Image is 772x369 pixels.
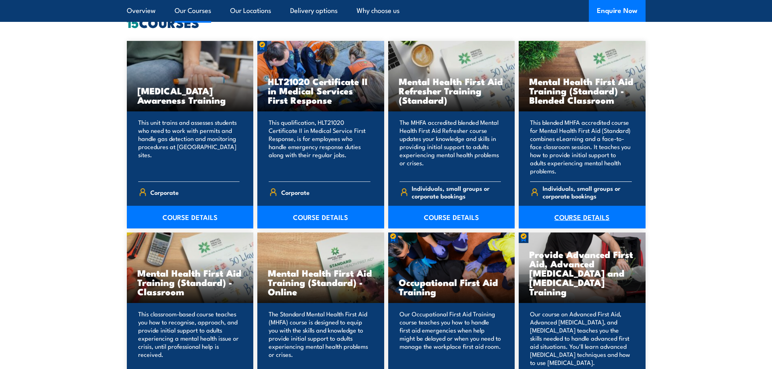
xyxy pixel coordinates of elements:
p: The MHFA accredited blended Mental Health First Aid Refresher course updates your knowledge and s... [400,118,501,175]
span: Individuals, small groups or corporate bookings [543,184,632,200]
a: COURSE DETAILS [127,206,254,228]
p: This classroom-based course teaches you how to recognise, approach, and provide initial support t... [138,310,240,367]
h3: Mental Health First Aid Training (Standard) - Classroom [137,268,243,296]
h3: Mental Health First Aid Training (Standard) - Blended Classroom [529,77,635,105]
span: Corporate [150,186,179,198]
h3: HLT21020 Certificate II in Medical Services First Response [268,77,374,105]
p: This qualification, HLT21020 Certificate II in Medical Service First Response, is for employees w... [269,118,370,175]
h2: COURSES [127,17,646,28]
a: COURSE DETAILS [388,206,515,228]
p: Our course on Advanced First Aid, Advanced [MEDICAL_DATA], and [MEDICAL_DATA] teaches you the ski... [530,310,632,367]
h3: Mental Health First Aid Refresher Training (Standard) [399,77,505,105]
h3: Occupational First Aid Training [399,277,505,296]
span: Corporate [281,186,310,198]
strong: 15 [127,12,139,32]
p: This unit trains and assesses students who need to work with permits and handle gas detection and... [138,118,240,175]
a: COURSE DETAILS [519,206,646,228]
p: The Standard Mental Health First Aid (MHFA) course is designed to equip you with the skills and k... [269,310,370,367]
h3: Mental Health First Aid Training (Standard) - Online [268,268,374,296]
p: This blended MHFA accredited course for Mental Health First Aid (Standard) combines eLearning and... [530,118,632,175]
p: Our Occupational First Aid Training course teaches you how to handle first aid emergencies when h... [400,310,501,367]
a: COURSE DETAILS [257,206,384,228]
h3: [MEDICAL_DATA] Awareness Training [137,86,243,105]
h3: Provide Advanced First Aid, Advanced [MEDICAL_DATA] and [MEDICAL_DATA] Training [529,250,635,296]
span: Individuals, small groups or corporate bookings [412,184,501,200]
